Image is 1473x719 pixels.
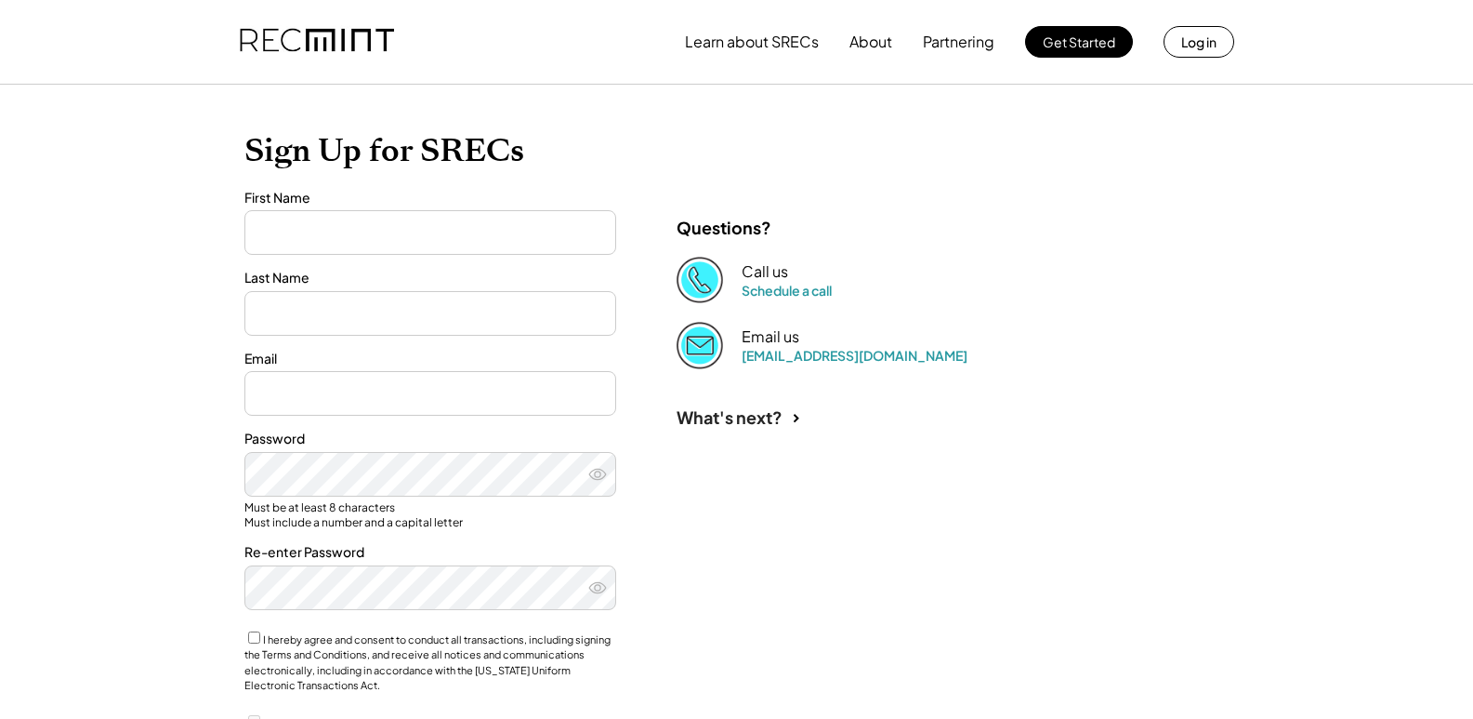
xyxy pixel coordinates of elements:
div: Email us [742,327,799,347]
button: Partnering [923,23,994,60]
div: Last Name [244,269,616,287]
div: First Name [244,189,616,207]
div: What's next? [677,406,783,428]
button: About [849,23,892,60]
div: Password [244,430,616,448]
a: [EMAIL_ADDRESS][DOMAIN_NAME] [742,347,967,364]
a: Schedule a call [742,282,832,299]
button: Learn about SRECs [685,23,819,60]
div: Re-enter Password [244,543,616,562]
h1: Sign Up for SRECs [244,131,1230,170]
button: Log in [1164,26,1234,58]
div: Questions? [677,217,771,238]
img: Phone%20copy%403x.png [677,257,723,303]
button: Get Started [1025,26,1133,58]
img: recmint-logotype%403x.png [240,10,394,73]
div: Email [244,350,616,368]
label: I hereby agree and consent to conduct all transactions, including signing the Terms and Condition... [244,633,611,692]
img: Email%202%403x.png [677,322,723,368]
div: Must be at least 8 characters Must include a number and a capital letter [244,500,616,529]
div: Call us [742,262,788,282]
